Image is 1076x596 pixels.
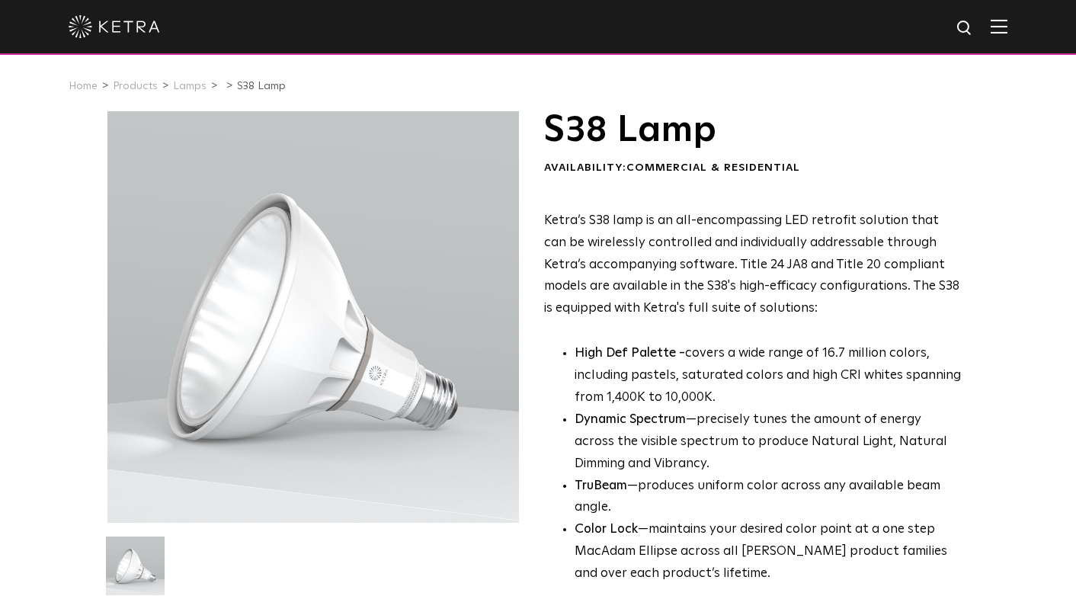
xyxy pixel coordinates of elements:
[575,479,627,492] strong: TruBeam
[991,19,1007,34] img: Hamburger%20Nav.svg
[575,523,638,536] strong: Color Lock
[69,81,98,91] a: Home
[575,409,964,476] li: —precisely tunes the amount of energy across the visible spectrum to produce Natural Light, Natur...
[575,476,964,520] li: —produces uniform color across any available beam angle.
[956,19,975,38] img: search icon
[544,111,964,149] h1: S38 Lamp
[237,81,286,91] a: S38 Lamp
[575,347,685,360] strong: High Def Palette -
[544,161,964,176] div: Availability:
[173,81,207,91] a: Lamps
[575,519,964,585] li: —maintains your desired color point at a one step MacAdam Ellipse across all [PERSON_NAME] produc...
[69,15,160,38] img: ketra-logo-2019-white
[575,343,964,409] p: covers a wide range of 16.7 million colors, including pastels, saturated colors and high CRI whit...
[113,81,158,91] a: Products
[544,210,964,320] p: Ketra’s S38 lamp is an all-encompassing LED retrofit solution that can be wirelessly controlled a...
[626,162,800,173] span: Commercial & Residential
[575,413,686,426] strong: Dynamic Spectrum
